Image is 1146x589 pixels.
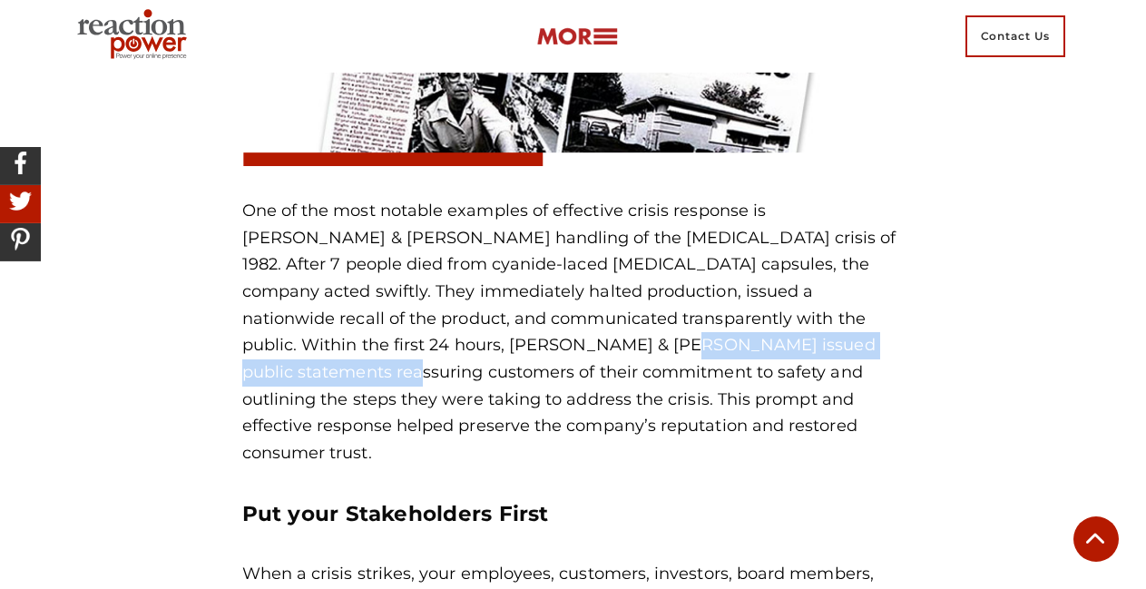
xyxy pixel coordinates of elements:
p: One of the most notable examples of effective crisis response is [PERSON_NAME] & [PERSON_NAME] ha... [242,198,905,467]
h4: Put your Stakeholders First [242,499,905,529]
img: Share On Pinterest [5,223,36,255]
img: more-btn.png [536,26,618,47]
img: Executive Branding | Personal Branding Agency [70,4,201,69]
span: Contact Us [965,15,1065,57]
img: Share On Facebook [5,147,36,179]
img: Share On Twitter [5,185,36,217]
